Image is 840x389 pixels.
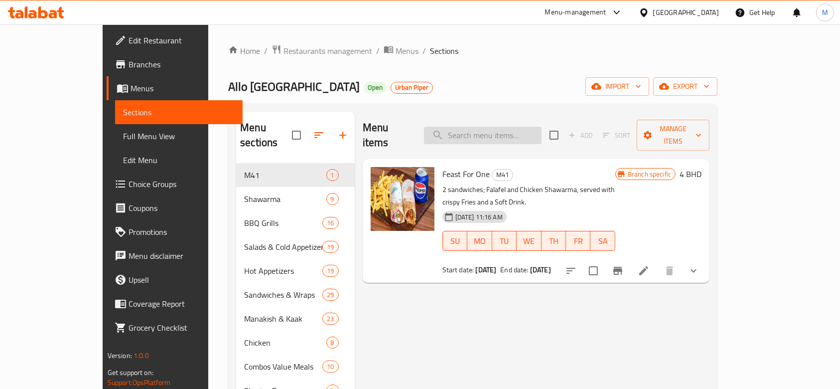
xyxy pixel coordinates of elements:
[236,283,355,307] div: Sandwiches & Wraps29
[442,231,467,251] button: SU
[134,349,149,362] span: 1.0.0
[107,316,243,340] a: Grocery Checklist
[123,130,235,142] span: Full Menu View
[583,260,604,281] span: Select to update
[492,231,517,251] button: TU
[244,337,326,349] span: Chicken
[682,259,705,283] button: show more
[422,45,426,57] li: /
[653,77,717,96] button: export
[244,265,322,277] span: Hot Appetizers
[364,83,387,92] span: Open
[542,231,566,251] button: TH
[228,45,260,57] a: Home
[624,170,675,179] span: Branch specific
[129,322,235,334] span: Grocery Checklist
[240,120,292,150] h2: Menu sections
[236,187,355,211] div: Shawarma9
[323,266,338,276] span: 19
[637,120,709,151] button: Manage items
[129,34,235,46] span: Edit Restaurant
[264,45,268,57] li: /
[323,290,338,300] span: 29
[236,331,355,355] div: Chicken8
[530,263,551,276] b: [DATE]
[108,366,153,379] span: Get support on:
[244,193,326,205] span: Shawarma
[323,314,338,324] span: 23
[244,289,322,301] span: Sandwiches & Wraps
[323,218,338,228] span: 16
[424,127,542,144] input: search
[129,250,235,262] span: Menu disclaimer
[471,234,488,248] span: MO
[327,338,338,348] span: 8
[442,167,490,182] span: Feast For One
[521,234,537,248] span: WE
[129,178,235,190] span: Choice Groups
[236,163,355,187] div: M411
[475,263,496,276] b: [DATE]
[606,259,630,283] button: Branch-specific-item
[323,242,338,252] span: 19
[500,263,528,276] span: End date:
[236,355,355,379] div: Combos Value Meals10
[129,274,235,286] span: Upsell
[596,128,637,143] span: Select section first
[115,124,243,148] a: Full Menu View
[286,125,307,146] span: Select all sections
[371,167,434,231] img: Feast For One
[236,235,355,259] div: Salads & Cold Appetizers19
[492,169,513,181] span: M41
[492,169,513,181] div: M41
[326,169,339,181] div: items
[107,268,243,292] a: Upsell
[322,289,338,301] div: items
[326,193,339,205] div: items
[115,100,243,124] a: Sections
[236,211,355,235] div: BBQ Grills16
[107,220,243,244] a: Promotions
[244,361,322,373] div: Combos Value Meals
[123,106,235,118] span: Sections
[327,194,338,204] span: 9
[570,234,586,248] span: FR
[107,292,243,316] a: Coverage Report
[544,125,564,146] span: Select section
[322,265,338,277] div: items
[129,202,235,214] span: Coupons
[326,337,339,349] div: items
[108,349,132,362] span: Version:
[107,28,243,52] a: Edit Restaurant
[107,52,243,76] a: Branches
[566,231,590,251] button: FR
[447,234,463,248] span: SU
[322,217,338,229] div: items
[107,244,243,268] a: Menu disclaimer
[244,169,326,181] span: M41
[236,259,355,283] div: Hot Appetizers19
[564,128,596,143] span: Add item
[244,313,322,325] span: Manakish & Kaak
[661,80,709,93] span: export
[496,234,513,248] span: TU
[396,45,419,57] span: Menus
[228,75,360,98] span: Allo [GEOGRAPHIC_DATA]
[323,362,338,372] span: 10
[244,217,322,229] span: BBQ Grills
[228,44,717,57] nav: breadcrumb
[545,6,606,18] div: Menu-management
[244,241,322,253] span: Salads & Cold Appetizers
[376,45,380,57] li: /
[658,259,682,283] button: delete
[593,80,641,93] span: import
[688,265,700,277] svg: Show Choices
[322,241,338,253] div: items
[107,76,243,100] a: Menus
